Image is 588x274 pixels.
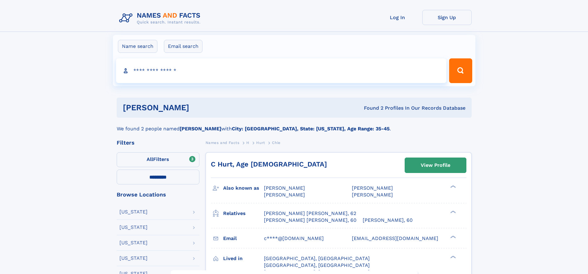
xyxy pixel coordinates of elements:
a: [PERSON_NAME] [PERSON_NAME], 60 [264,217,357,224]
div: [US_STATE] [119,225,148,230]
span: [EMAIL_ADDRESS][DOMAIN_NAME] [352,235,438,241]
span: [PERSON_NAME] [264,192,305,198]
a: H [246,139,249,146]
a: Log In [373,10,422,25]
a: C Hurt, Age [DEMOGRAPHIC_DATA] [211,160,327,168]
div: [US_STATE] [119,209,148,214]
span: [PERSON_NAME] [352,185,393,191]
div: ❯ [449,210,456,214]
span: All [147,156,153,162]
a: Sign Up [422,10,472,25]
h1: [PERSON_NAME] [123,104,277,112]
h3: Lived in [223,253,264,264]
a: [PERSON_NAME] [PERSON_NAME], 62 [264,210,356,217]
h3: Email [223,233,264,244]
span: [GEOGRAPHIC_DATA], [GEOGRAPHIC_DATA] [264,262,370,268]
button: Search Button [449,58,472,83]
div: [US_STATE] [119,240,148,245]
a: Hurt [256,139,265,146]
h3: Relatives [223,208,264,219]
b: City: [GEOGRAPHIC_DATA], State: [US_STATE], Age Range: 35-45 [232,126,390,132]
div: Filters [117,140,199,145]
label: Filters [117,152,199,167]
h3: Also known as [223,183,264,193]
label: Email search [164,40,202,53]
div: ❯ [449,185,456,189]
span: Hurt [256,141,265,145]
a: [PERSON_NAME], 60 [363,217,413,224]
a: Names and Facts [206,139,240,146]
label: Name search [118,40,157,53]
input: search input [116,58,447,83]
span: [GEOGRAPHIC_DATA], [GEOGRAPHIC_DATA] [264,255,370,261]
div: [US_STATE] [119,256,148,261]
img: Logo Names and Facts [117,10,206,27]
div: ❯ [449,235,456,239]
b: [PERSON_NAME] [180,126,221,132]
span: [PERSON_NAME] [264,185,305,191]
div: View Profile [421,158,450,172]
a: View Profile [405,158,466,173]
div: We found 2 people named with . [117,118,472,133]
div: ❯ [449,255,456,259]
div: Browse Locations [117,192,199,197]
span: [PERSON_NAME] [352,192,393,198]
span: H [246,141,249,145]
div: Found 2 Profiles In Our Records Database [277,105,465,112]
span: Chie [272,141,280,145]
